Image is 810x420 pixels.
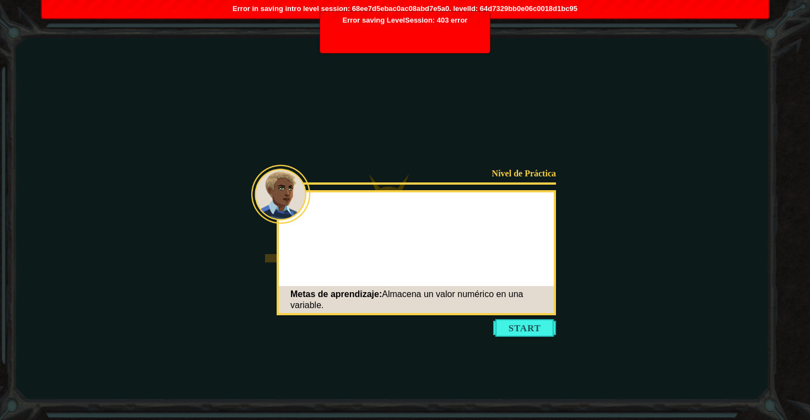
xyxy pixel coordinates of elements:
[233,4,577,13] span: Error in saving intro level session: 68ee7d5ebac0ac08abd7e5a0, levelId: 64d7329bb0e06c0018d1bc95
[290,289,523,310] span: Almacena un valor numérico en una variable.
[326,16,484,287] span: Error saving LevelSession: 403 error
[486,168,556,179] div: Nivel de Práctica
[290,289,382,299] span: Metas de aprendizaje:
[493,319,556,337] button: Start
